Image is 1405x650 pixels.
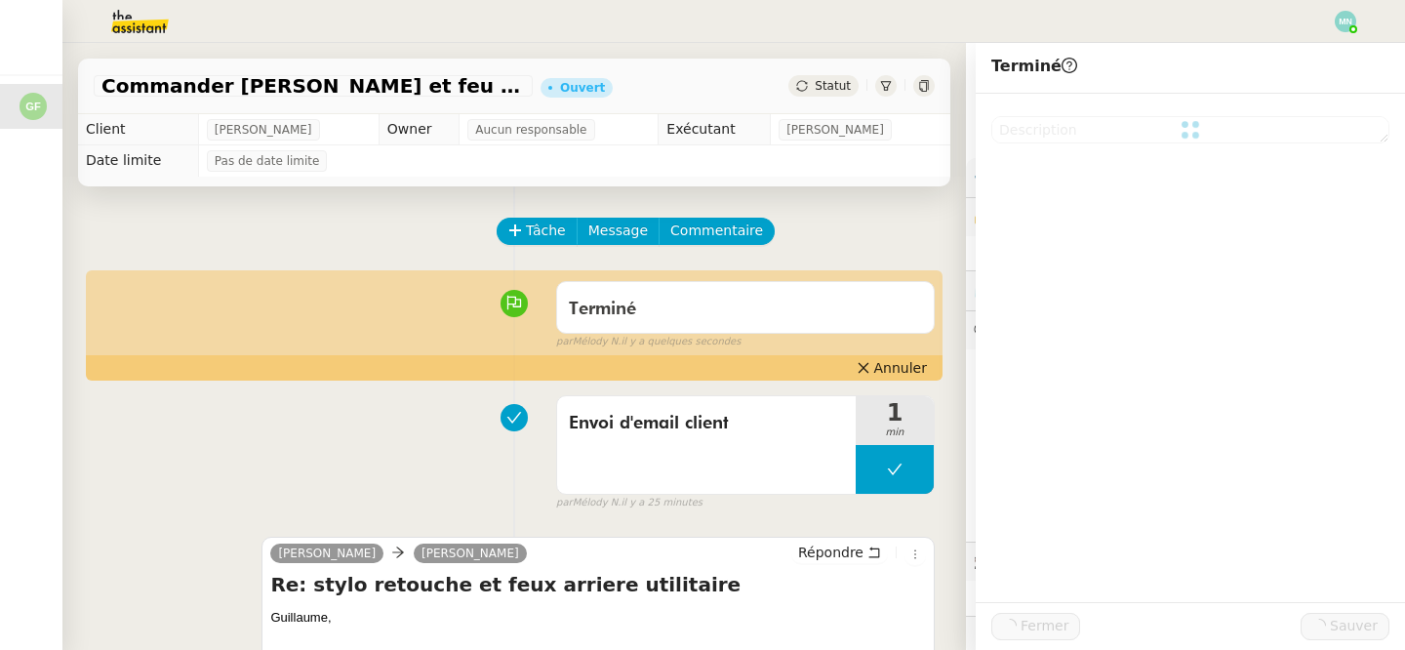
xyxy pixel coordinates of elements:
span: [PERSON_NAME] [215,120,312,140]
span: 🔐 [974,206,1101,228]
span: Terminé [569,301,636,318]
span: ⚙️ [974,166,1075,188]
span: min [856,425,934,441]
span: il y a 25 minutes [621,495,702,511]
span: [PERSON_NAME] [278,547,376,560]
td: Exécutant [659,114,771,145]
button: Tâche [497,218,578,245]
span: [PERSON_NAME] [786,120,884,140]
button: Fermer [991,613,1080,640]
span: Tâche [526,220,566,242]
small: Mélody N. [556,495,702,511]
a: [PERSON_NAME] [414,545,527,562]
span: 🧴 [974,628,1034,643]
td: Client [78,114,198,145]
img: svg [20,93,47,120]
div: 🕵️Autres demandes en cours 2 [966,543,1405,581]
span: 1 [856,401,934,425]
h4: Re: stylo retouche et feux arriere utilitaire [270,571,926,598]
span: Aucun responsable [475,120,586,140]
span: Annuler [874,358,927,378]
span: Répondre [798,543,863,562]
button: Répondre [791,542,888,563]
button: Message [577,218,660,245]
button: Sauver [1301,613,1389,640]
div: ⏲️Tâches 45:08 [966,271,1405,309]
span: Commander [PERSON_NAME] et feu arrière [101,76,525,96]
div: ⚙️Procédures [966,158,1405,196]
span: par [556,334,573,350]
div: 🔐Données client [966,198,1405,236]
span: Statut [815,79,851,93]
td: Owner [379,114,459,145]
span: Envoi d'email client [569,409,844,438]
span: 🕵️ [974,553,1218,569]
div: Ouvert [560,82,605,94]
span: ⏲️ [974,282,1116,298]
div: 💬Commentaires 2 [966,311,1405,349]
div: Guillaume﻿, [270,608,926,628]
img: svg [1335,11,1356,32]
span: Pas de date limite [215,151,320,171]
span: Message [588,220,648,242]
span: par [556,495,573,511]
span: Terminé [991,57,1077,75]
span: il y a quelques secondes [621,334,741,350]
small: Mélody N. [556,334,741,350]
td: Date limite [78,145,198,177]
button: Annuler [849,357,935,379]
button: Commentaire [659,218,775,245]
span: 💬 [974,322,1134,338]
span: Commentaire [670,220,763,242]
